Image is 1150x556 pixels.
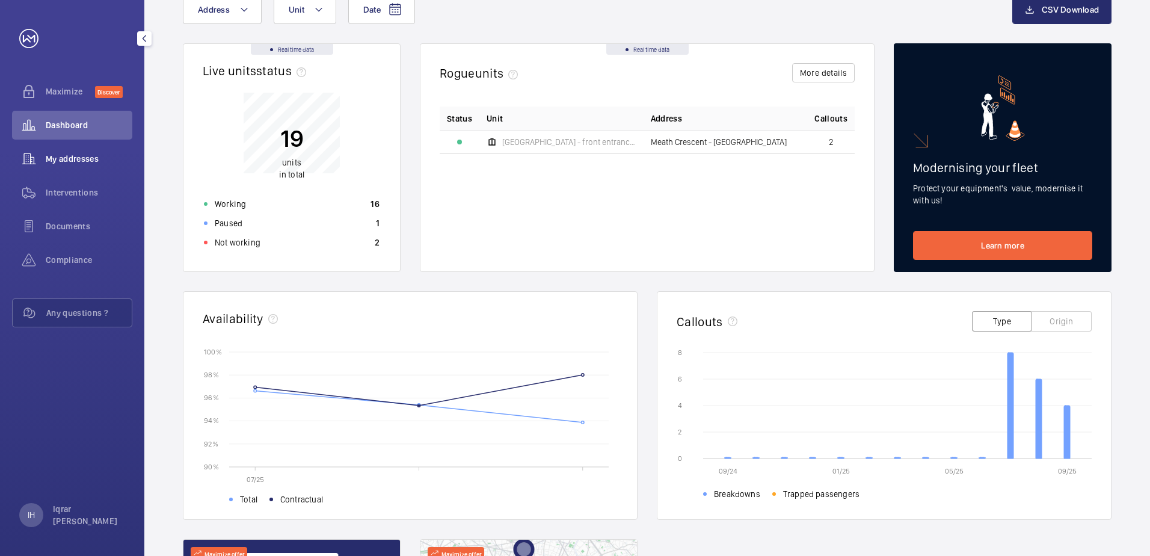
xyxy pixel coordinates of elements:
[289,5,304,14] span: Unit
[792,63,855,82] button: More details
[204,347,222,356] text: 100 %
[719,467,737,475] text: 09/24
[204,439,218,448] text: 92 %
[651,113,682,125] span: Address
[203,63,311,78] h2: Live units
[46,153,132,165] span: My addresses
[46,187,132,199] span: Interventions
[829,138,834,146] span: 2
[204,394,219,402] text: 96 %
[440,66,523,81] h2: Rogue
[279,156,304,181] p: in total
[814,113,847,125] span: Callouts
[981,75,1025,141] img: marketing-card.svg
[714,488,760,500] span: Breakdowns
[46,254,132,266] span: Compliance
[363,5,381,14] span: Date
[251,44,333,55] div: Real time data
[198,5,230,14] span: Address
[204,462,219,471] text: 90 %
[913,182,1092,206] p: Protect your equipment's value, modernise it with us!
[1032,311,1092,332] button: Origin
[46,119,132,131] span: Dashboard
[678,454,682,463] text: 0
[203,311,263,326] h2: Availability
[215,217,242,229] p: Paused
[240,493,257,505] span: Total
[651,138,787,146] span: Meath Crescent - [GEOGRAPHIC_DATA]
[913,160,1092,175] h2: Modernising your fleet
[783,488,859,500] span: Trapped passengers
[215,236,260,249] p: Not working
[46,307,132,319] span: Any questions ?
[1042,5,1099,14] span: CSV Download
[1058,467,1077,475] text: 09/25
[256,63,311,78] span: status
[46,85,95,97] span: Maximize
[95,86,123,98] span: Discover
[53,503,125,527] p: Iqrar [PERSON_NAME]
[247,475,264,484] text: 07/25
[371,198,380,210] p: 16
[279,123,304,153] p: 19
[678,375,682,383] text: 6
[606,44,689,55] div: Real time data
[46,220,132,232] span: Documents
[204,371,219,379] text: 98 %
[28,509,35,521] p: IH
[280,493,323,505] span: Contractual
[375,236,380,249] p: 2
[282,158,301,167] span: units
[678,401,682,410] text: 4
[678,348,682,357] text: 8
[945,467,964,475] text: 05/25
[832,467,850,475] text: 01/25
[502,138,636,146] span: [GEOGRAPHIC_DATA] - front entrance lobby - lift 4 - U1012155 - 4
[215,198,246,210] p: Working
[475,66,523,81] span: units
[447,113,472,125] p: Status
[678,428,681,436] text: 2
[204,416,219,425] text: 94 %
[972,311,1032,332] button: Type
[487,113,503,125] span: Unit
[376,217,380,229] p: 1
[913,231,1092,260] a: Learn more
[677,314,723,329] h2: Callouts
